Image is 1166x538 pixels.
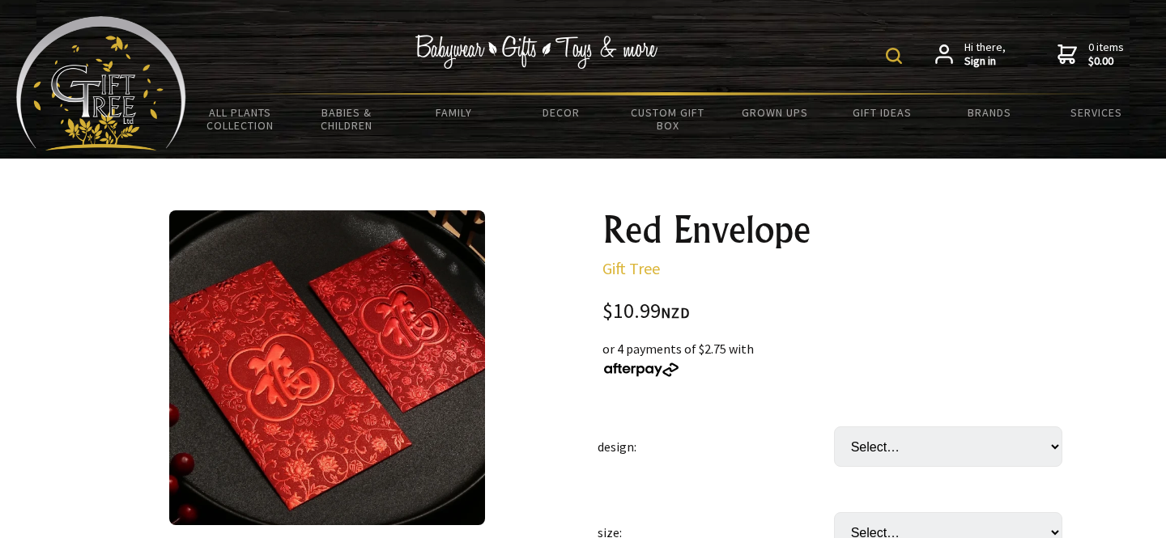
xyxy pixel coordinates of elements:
[602,210,1075,249] h1: Red Envelope
[935,40,1006,69] a: Hi there,Sign in
[169,210,484,525] img: Red Envelope
[828,95,935,129] a: Gift Ideas
[661,303,690,322] span: NZD
[964,54,1006,69] strong: Sign in
[1043,95,1150,129] a: Services
[964,40,1006,69] span: Hi there,
[1057,40,1124,69] a: 0 items$0.00
[186,95,293,142] a: All Plants Collection
[1088,54,1124,69] strong: $0.00
[602,362,680,377] img: Afterpay
[615,95,721,142] a: Custom Gift Box
[293,95,400,142] a: Babies & Children
[602,339,1075,378] div: or 4 payments of $2.75 with
[598,404,834,489] td: design:
[936,95,1043,129] a: Brands
[721,95,828,129] a: Grown Ups
[602,258,660,278] a: Gift Tree
[508,95,615,129] a: Decor
[16,16,186,150] img: Babyware - Gifts - Toys and more...
[1088,40,1124,69] span: 0 items
[400,95,507,129] a: Family
[415,35,657,69] img: Babywear - Gifts - Toys & more
[602,301,1075,323] div: $10.99
[886,48,902,64] img: product search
